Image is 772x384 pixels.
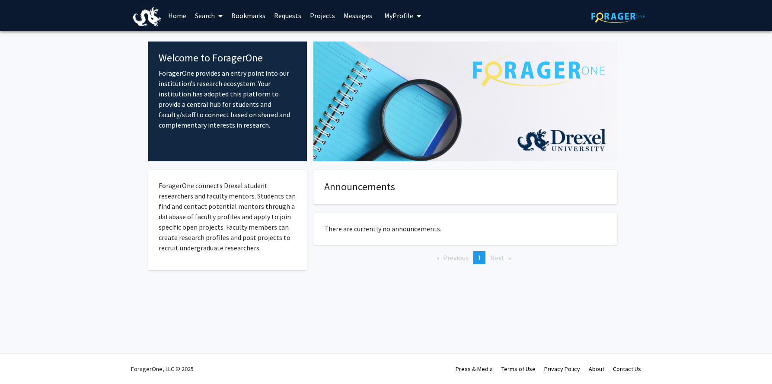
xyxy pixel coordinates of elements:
[339,0,376,31] a: Messages
[490,253,504,262] span: Next
[131,354,194,384] div: ForagerOne, LLC © 2025
[306,0,339,31] a: Projects
[443,253,469,262] span: Previous
[159,52,297,64] h4: Welcome to ForagerOne
[501,365,536,373] a: Terms of Use
[159,180,297,253] p: ForagerOne connects Drexel student researchers and faculty mentors. Students can find and contact...
[164,0,191,31] a: Home
[591,10,645,23] img: ForagerOne Logo
[478,253,481,262] span: 1
[456,365,493,373] a: Press & Media
[133,7,161,26] img: Drexel University Logo
[324,224,606,234] p: There are currently no announcements.
[313,251,617,264] ul: Pagination
[384,11,413,20] span: My Profile
[544,365,580,373] a: Privacy Policy
[270,0,306,31] a: Requests
[613,365,641,373] a: Contact Us
[313,42,617,161] img: Cover Image
[227,0,270,31] a: Bookmarks
[159,68,297,130] p: ForagerOne provides an entry point into our institution’s research ecosystem. Your institution ha...
[191,0,227,31] a: Search
[324,181,606,193] h4: Announcements
[589,365,604,373] a: About
[6,345,37,378] iframe: Chat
